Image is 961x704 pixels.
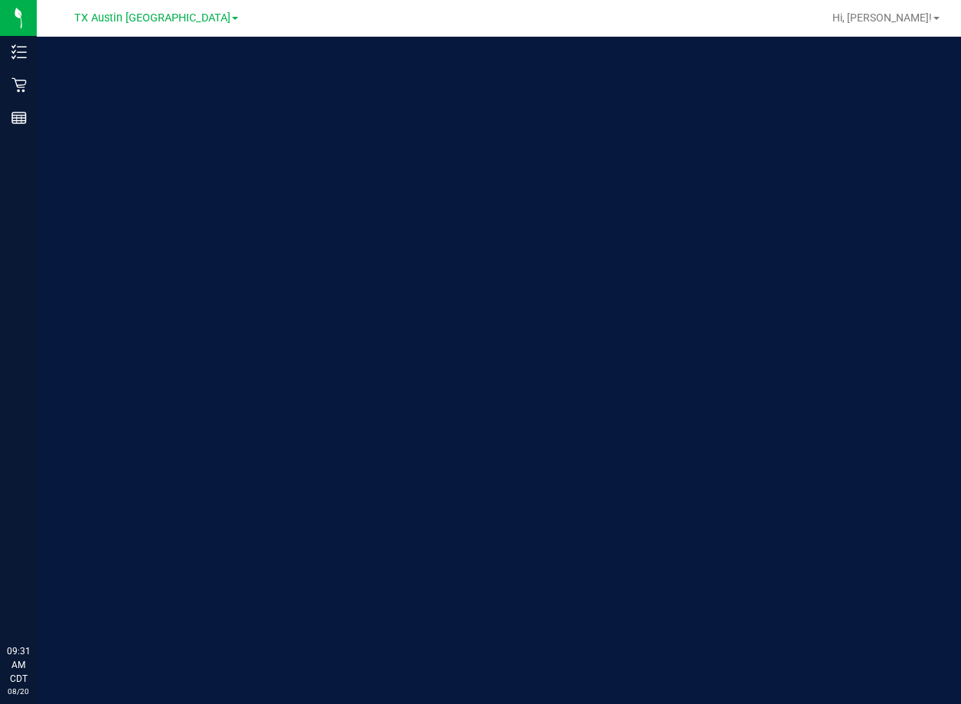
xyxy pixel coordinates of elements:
inline-svg: Inventory [11,44,27,60]
p: 09:31 AM CDT [7,644,30,686]
span: Hi, [PERSON_NAME]! [832,11,932,24]
inline-svg: Reports [11,110,27,125]
span: TX Austin [GEOGRAPHIC_DATA] [74,11,230,24]
inline-svg: Retail [11,77,27,93]
p: 08/20 [7,686,30,697]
